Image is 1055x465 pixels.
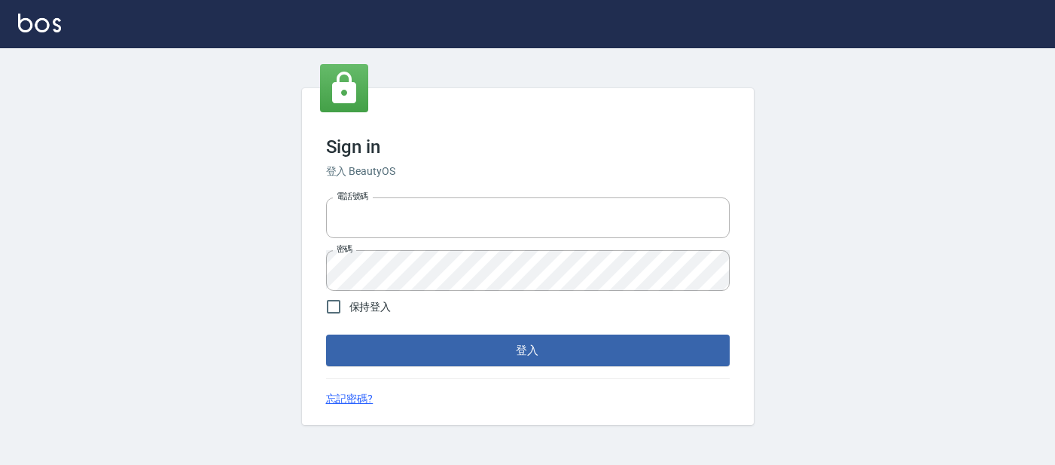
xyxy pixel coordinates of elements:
[326,391,374,407] a: 忘記密碼?
[18,14,61,32] img: Logo
[349,299,392,315] span: 保持登入
[337,191,368,202] label: 電話號碼
[337,243,352,255] label: 密碼
[326,335,730,366] button: 登入
[326,136,730,158] h3: Sign in
[326,164,730,179] h6: 登入 BeautyOS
